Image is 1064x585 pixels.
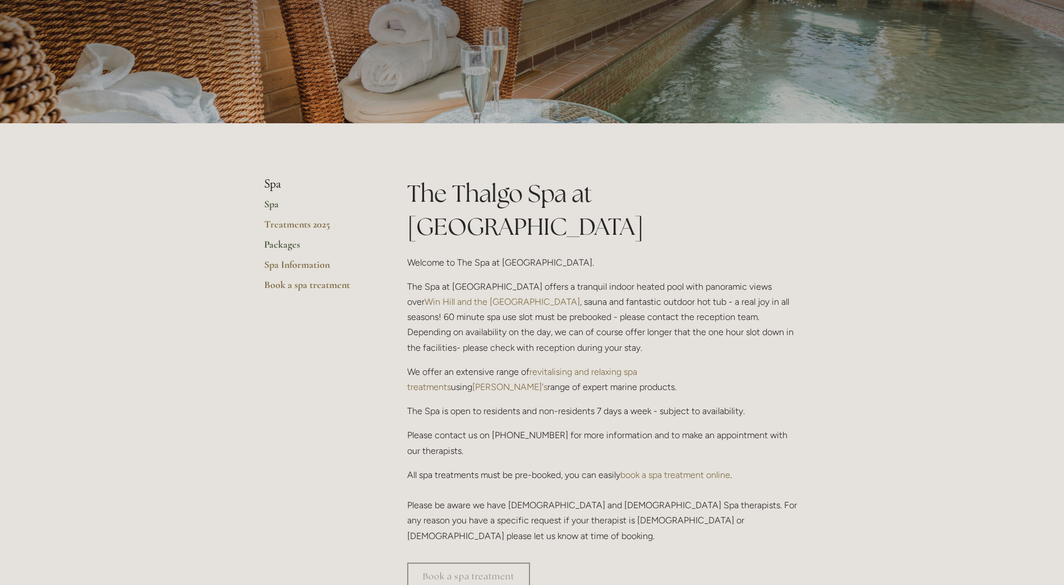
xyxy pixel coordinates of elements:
a: Book a spa treatment [264,278,371,299]
a: Spa [264,198,371,218]
a: Win Hill and the [GEOGRAPHIC_DATA] [425,296,580,307]
a: Packages [264,238,371,258]
p: The Spa at [GEOGRAPHIC_DATA] offers a tranquil indoor heated pool with panoramic views over , sau... [407,279,800,355]
p: All spa treatments must be pre-booked, you can easily . Please be aware we have [DEMOGRAPHIC_DATA... [407,467,800,544]
p: Welcome to The Spa at [GEOGRAPHIC_DATA]. [407,255,800,270]
p: The Spa is open to residents and non-residents 7 days a week - subject to availability. [407,403,800,419]
a: book a spa treatment online [620,470,730,480]
p: We offer an extensive range of using range of expert marine products. [407,364,800,394]
h1: The Thalgo Spa at [GEOGRAPHIC_DATA] [407,177,800,243]
a: [PERSON_NAME]'s [472,382,547,392]
a: Treatments 2025 [264,218,371,238]
li: Spa [264,177,371,192]
a: Spa Information [264,258,371,278]
p: Please contact us on [PHONE_NUMBER] for more information and to make an appointment with our ther... [407,428,800,458]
